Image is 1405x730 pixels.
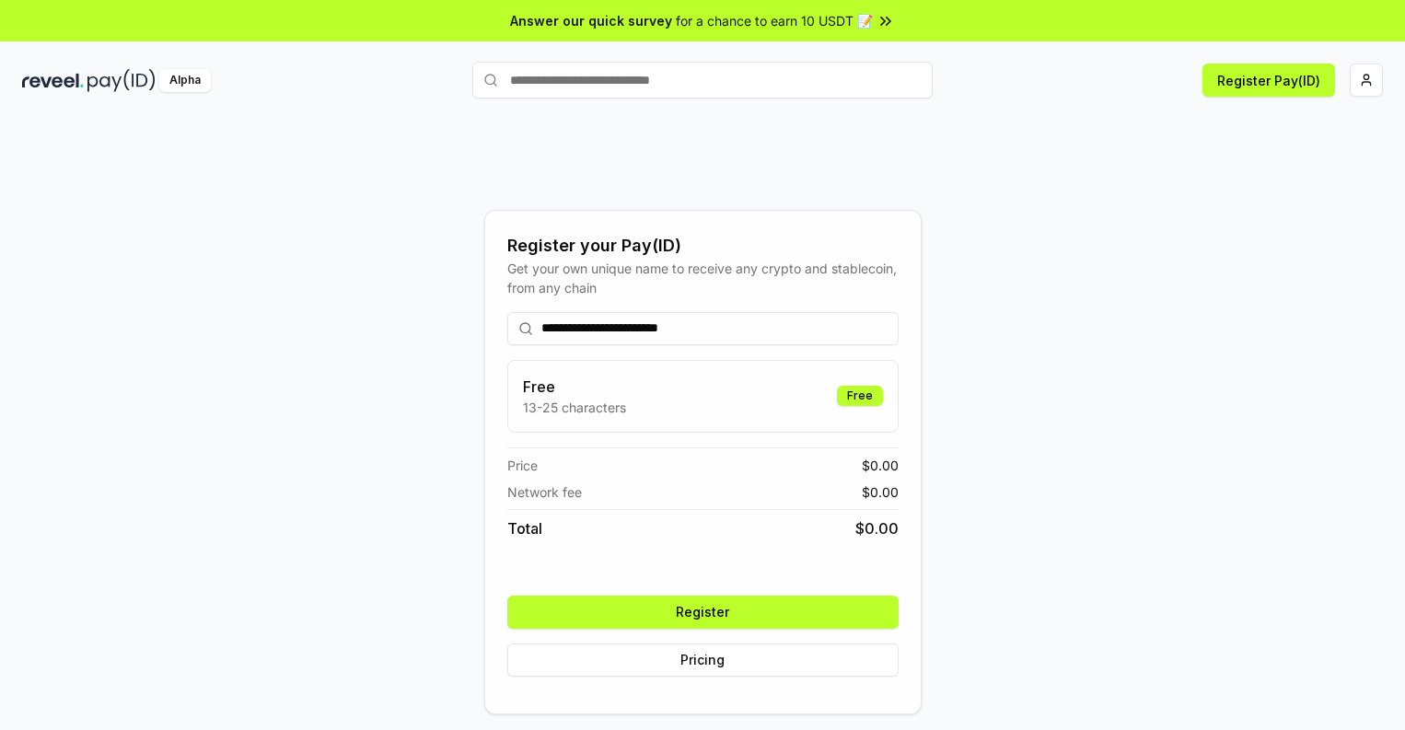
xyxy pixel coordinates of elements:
[862,482,899,502] span: $ 0.00
[507,596,899,629] button: Register
[523,376,626,398] h3: Free
[507,482,582,502] span: Network fee
[510,11,672,30] span: Answer our quick survey
[837,386,883,406] div: Free
[507,259,899,297] div: Get your own unique name to receive any crypto and stablecoin, from any chain
[676,11,873,30] span: for a chance to earn 10 USDT 📝
[159,69,211,92] div: Alpha
[22,69,84,92] img: reveel_dark
[1202,64,1335,97] button: Register Pay(ID)
[507,643,899,677] button: Pricing
[87,69,156,92] img: pay_id
[507,233,899,259] div: Register your Pay(ID)
[507,517,542,539] span: Total
[523,398,626,417] p: 13-25 characters
[862,456,899,475] span: $ 0.00
[507,456,538,475] span: Price
[855,517,899,539] span: $ 0.00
